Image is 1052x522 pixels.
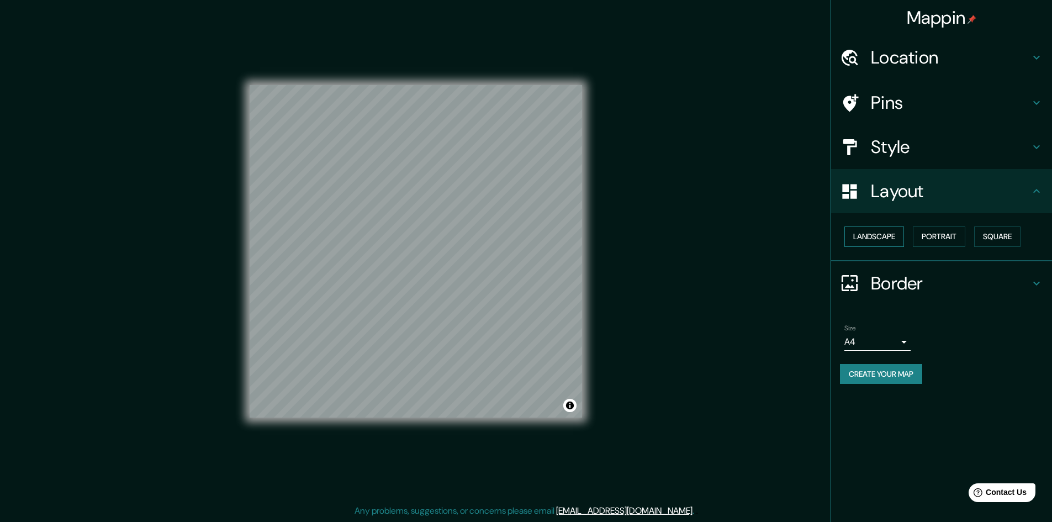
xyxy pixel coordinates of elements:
a: [EMAIL_ADDRESS][DOMAIN_NAME] [556,505,692,516]
div: . [696,504,698,518]
div: Pins [831,81,1052,125]
h4: Border [871,272,1030,294]
button: Portrait [913,226,965,247]
h4: Location [871,46,1030,68]
button: Landscape [844,226,904,247]
canvas: Map [250,85,582,418]
button: Create your map [840,364,922,384]
div: Border [831,261,1052,305]
div: Style [831,125,1052,169]
div: . [694,504,696,518]
div: Location [831,35,1052,80]
h4: Style [871,136,1030,158]
div: Layout [831,169,1052,213]
iframe: Help widget launcher [954,479,1040,510]
h4: Mappin [907,7,977,29]
div: A4 [844,333,911,351]
p: Any problems, suggestions, or concerns please email . [355,504,694,518]
img: pin-icon.png [968,15,976,24]
h4: Layout [871,180,1030,202]
h4: Pins [871,92,1030,114]
button: Toggle attribution [563,399,577,412]
button: Square [974,226,1021,247]
label: Size [844,323,856,333]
